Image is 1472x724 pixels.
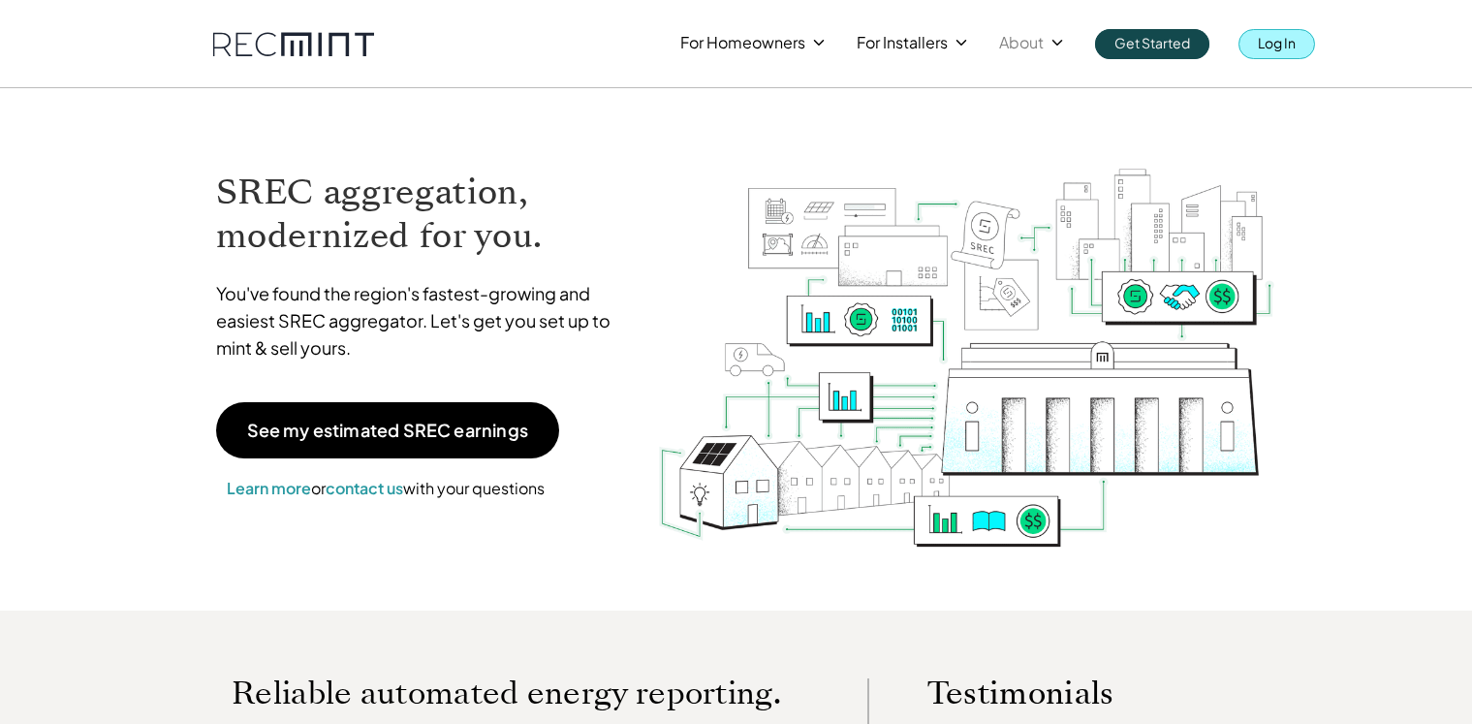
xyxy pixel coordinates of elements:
p: Get Started [1114,29,1190,56]
a: contact us [326,478,403,498]
a: Log In [1238,29,1315,59]
p: For Installers [857,29,948,56]
p: Reliable automated energy reporting. [232,678,809,708]
p: Log In [1258,29,1296,56]
p: See my estimated SREC earnings [247,422,528,439]
p: Testimonials [927,678,1216,708]
a: Learn more [227,478,311,498]
p: You've found the region's fastest-growing and easiest SREC aggregator. Let's get you set up to mi... [216,280,629,362]
a: See my estimated SREC earnings [216,402,559,458]
img: RECmint value cycle [657,117,1275,552]
a: Get Started [1095,29,1209,59]
h1: SREC aggregation, modernized for you. [216,171,629,258]
p: or with your questions [216,476,555,501]
p: About [999,29,1044,56]
p: For Homeowners [680,29,805,56]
